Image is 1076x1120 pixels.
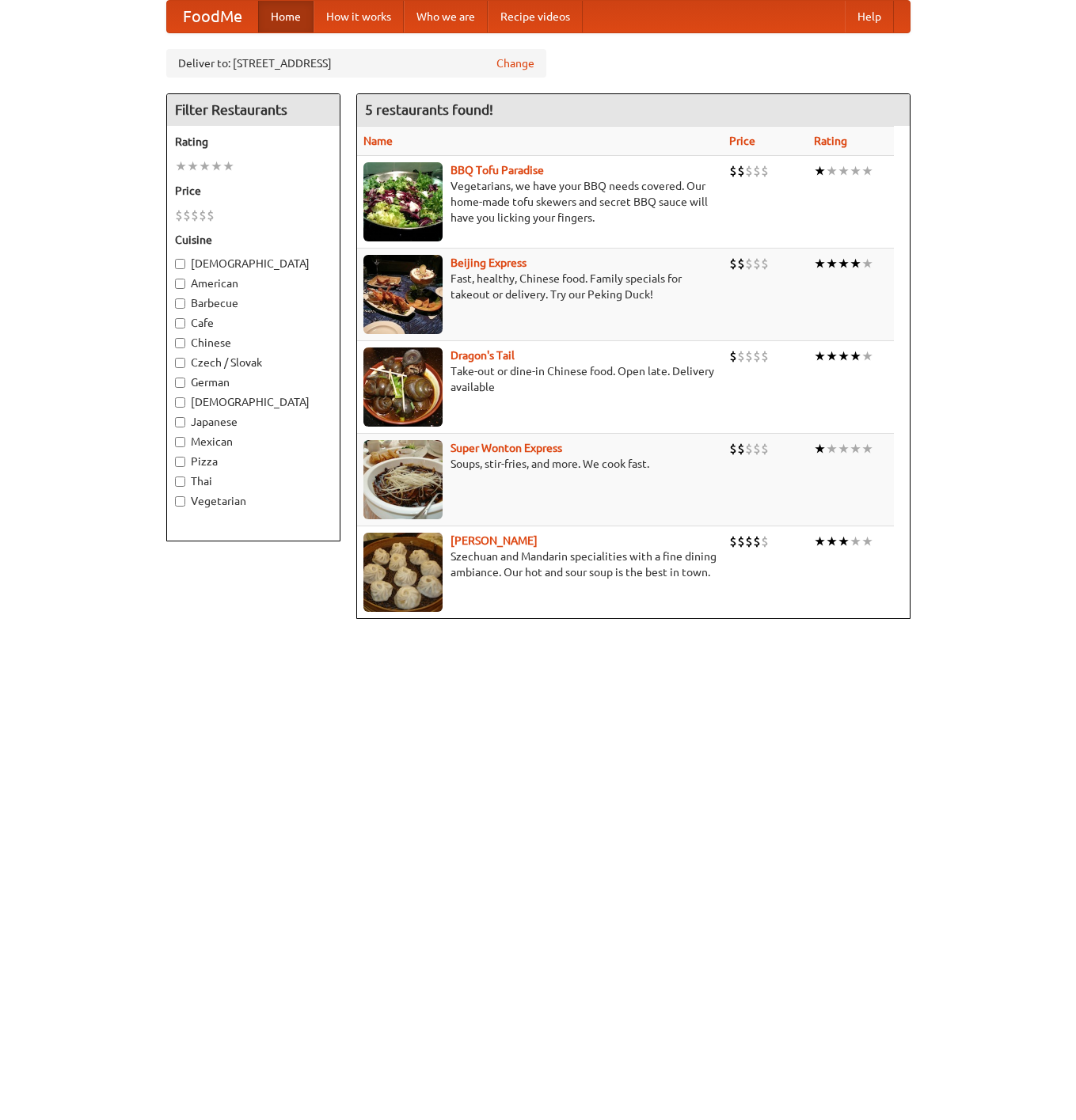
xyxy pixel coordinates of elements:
[838,162,850,180] li: ★
[488,1,583,32] a: Recipe videos
[761,162,769,180] li: $
[187,158,199,175] li: ★
[838,533,850,550] li: ★
[222,158,234,175] li: ★
[175,338,185,348] input: Chinese
[175,279,185,289] input: American
[258,1,314,32] a: Home
[753,440,761,457] li: $
[814,440,826,457] li: ★
[175,496,185,507] input: Vegetarian
[175,378,185,388] input: German
[826,533,838,550] li: ★
[175,434,332,450] label: Mexican
[729,162,737,180] li: $
[451,164,544,177] a: BBQ Tofu Paradise
[175,476,185,487] input: Thai
[363,440,443,519] img: superwonton.jpg
[451,256,527,269] a: Beijing Express
[729,347,737,365] li: $
[363,456,717,472] p: Soups, stir-fries, and more. We cook fast.
[404,1,488,32] a: Who we are
[745,347,753,365] li: $
[363,363,717,395] p: Take-out or dine-in Chinese food. Open late. Delivery available
[175,355,332,370] label: Czech / Slovak
[845,1,894,32] a: Help
[175,295,332,311] label: Barbecue
[850,255,861,272] li: ★
[175,437,185,447] input: Mexican
[175,275,332,291] label: American
[761,440,769,457] li: $
[737,162,745,180] li: $
[207,207,215,224] li: $
[175,259,185,269] input: [DEMOGRAPHIC_DATA]
[761,347,769,365] li: $
[850,533,861,550] li: ★
[826,347,838,365] li: ★
[175,414,332,430] label: Japanese
[363,135,393,147] a: Name
[861,440,873,457] li: ★
[753,162,761,180] li: $
[745,255,753,272] li: $
[826,255,838,272] li: ★
[175,207,183,224] li: $
[363,533,443,612] img: shandong.jpg
[737,255,745,272] li: $
[363,255,443,334] img: beijing.jpg
[745,533,753,550] li: $
[737,440,745,457] li: $
[496,55,534,71] a: Change
[199,158,211,175] li: ★
[861,162,873,180] li: ★
[175,256,332,271] label: [DEMOGRAPHIC_DATA]
[861,533,873,550] li: ★
[753,255,761,272] li: $
[314,1,404,32] a: How it works
[761,533,769,550] li: $
[814,255,826,272] li: ★
[175,417,185,427] input: Japanese
[737,347,745,365] li: $
[814,162,826,180] li: ★
[451,534,538,547] a: [PERSON_NAME]
[363,347,443,427] img: dragon.jpg
[753,533,761,550] li: $
[175,183,332,199] h5: Price
[365,102,493,117] ng-pluralize: 5 restaurants found!
[729,533,737,550] li: $
[175,394,332,410] label: [DEMOGRAPHIC_DATA]
[729,255,737,272] li: $
[826,162,838,180] li: ★
[191,207,199,224] li: $
[451,349,515,362] a: Dragon's Tail
[183,207,191,224] li: $
[175,158,187,175] li: ★
[175,374,332,390] label: German
[211,158,222,175] li: ★
[850,162,861,180] li: ★
[861,347,873,365] li: ★
[363,271,717,302] p: Fast, healthy, Chinese food. Family specials for takeout or delivery. Try our Peking Duck!
[753,347,761,365] li: $
[363,162,443,241] img: tofuparadise.jpg
[175,232,332,248] h5: Cuisine
[761,255,769,272] li: $
[729,440,737,457] li: $
[175,454,332,469] label: Pizza
[363,549,717,580] p: Szechuan and Mandarin specialities with a fine dining ambiance. Our hot and sour soup is the best...
[850,440,861,457] li: ★
[175,457,185,467] input: Pizza
[814,347,826,365] li: ★
[850,347,861,365] li: ★
[838,255,850,272] li: ★
[167,1,258,32] a: FoodMe
[451,442,562,454] a: Super Wonton Express
[175,298,185,309] input: Barbecue
[826,440,838,457] li: ★
[737,533,745,550] li: $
